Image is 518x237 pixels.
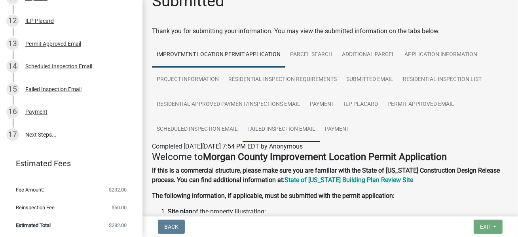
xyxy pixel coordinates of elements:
[112,205,127,210] span: $50.00
[285,42,337,68] a: Parcel search
[109,223,127,228] span: $282.00
[6,38,19,50] div: 13
[224,67,342,92] a: Residential Inspection Requirements
[339,92,383,117] a: ILP Placard
[168,207,509,216] li: of the property illustrating:
[25,18,54,24] div: ILP Placard
[168,208,192,215] strong: Site plan
[152,67,224,92] a: Project Information
[398,67,486,92] a: Residential Inspection List
[320,117,354,142] a: Payment
[6,60,19,73] div: 14
[337,42,400,68] a: ADDITIONAL PARCEL
[400,42,482,68] a: Application Information
[6,128,19,141] div: 17
[305,92,339,117] a: Payment
[152,151,509,163] h4: Welcome to
[25,87,82,92] div: Failed Inspection Email
[383,92,459,117] a: Permit Approved Email
[342,67,398,92] a: Submitted Email
[164,224,178,230] span: Back
[25,64,92,69] div: Scheduled Inspection Email
[6,83,19,96] div: 15
[16,205,55,210] span: Reinspection Fee
[152,92,305,117] a: Residential Approved Payment/Inspections Email
[152,167,500,184] strong: If this is a commercial structure, please make sure you are familiar with the State of [US_STATE]...
[152,117,243,142] a: Scheduled Inspection Email
[16,187,44,192] span: Fee Amount:
[16,223,51,228] span: Estimated Total
[109,187,127,192] span: $232.00
[474,220,503,234] button: Exit
[158,220,185,234] button: Back
[203,151,447,162] strong: Morgan County Improvement Location Permit Application
[152,26,509,36] div: Thank you for submitting your information. You may view the submitted information on the tabs below.
[6,15,19,27] div: 12
[152,42,285,68] a: Improvement Location Permit Application
[480,224,491,230] span: Exit
[243,117,320,142] a: Failed Inspection Email
[6,105,19,118] div: 16
[25,41,81,47] div: Permit Approved Email
[6,156,130,171] a: Estimated Fees
[152,143,303,150] span: Completed [DATE][DATE] 7:54 PM EDT by Anonymous
[25,109,47,115] div: Payment
[152,192,395,199] strong: The following information, if applicable, must be submitted with the permit application:
[285,176,413,184] a: State of [US_STATE] Building Plan Review Site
